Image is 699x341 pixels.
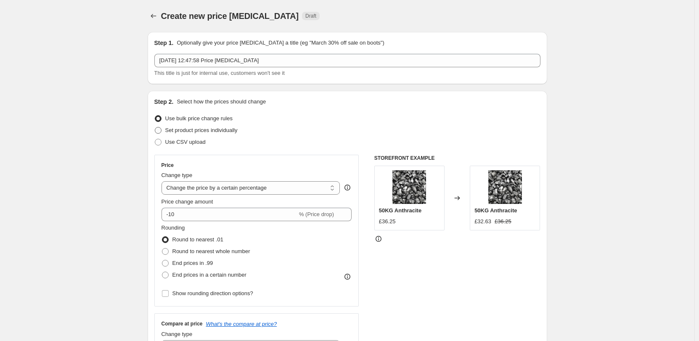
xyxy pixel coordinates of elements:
h6: STOREFRONT EXAMPLE [374,155,540,161]
div: help [343,183,352,192]
div: £36.25 [379,217,396,226]
h2: Step 2. [154,98,174,106]
span: Draft [305,13,316,19]
input: 30% off holiday sale [154,54,540,67]
span: Round to nearest whole number [172,248,250,254]
span: Use CSV upload [165,139,206,145]
strike: £36.25 [495,217,511,226]
span: 50KG Anthracite [474,207,517,214]
button: What's the compare at price? [206,321,277,327]
span: Round to nearest .01 [172,236,223,243]
span: Rounding [162,225,185,231]
span: Show rounding direction options? [172,290,253,296]
span: End prices in a certain number [172,272,246,278]
img: Anthracite_80x.jpg [488,170,522,204]
span: % (Price drop) [299,211,334,217]
img: Anthracite_80x.jpg [392,170,426,204]
h3: Price [162,162,174,169]
span: End prices in .99 [172,260,213,266]
p: Select how the prices should change [177,98,266,106]
span: 50KG Anthracite [379,207,421,214]
span: Change type [162,331,193,337]
h2: Step 1. [154,39,174,47]
p: Optionally give your price [MEDICAL_DATA] a title (eg "March 30% off sale on boots") [177,39,384,47]
span: This title is just for internal use, customers won't see it [154,70,285,76]
span: Create new price [MEDICAL_DATA] [161,11,299,21]
span: Use bulk price change rules [165,115,233,122]
h3: Compare at price [162,320,203,327]
input: -15 [162,208,297,221]
span: Change type [162,172,193,178]
span: Price change amount [162,198,213,205]
button: Price change jobs [148,10,159,22]
span: Set product prices individually [165,127,238,133]
div: £32.63 [474,217,491,226]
